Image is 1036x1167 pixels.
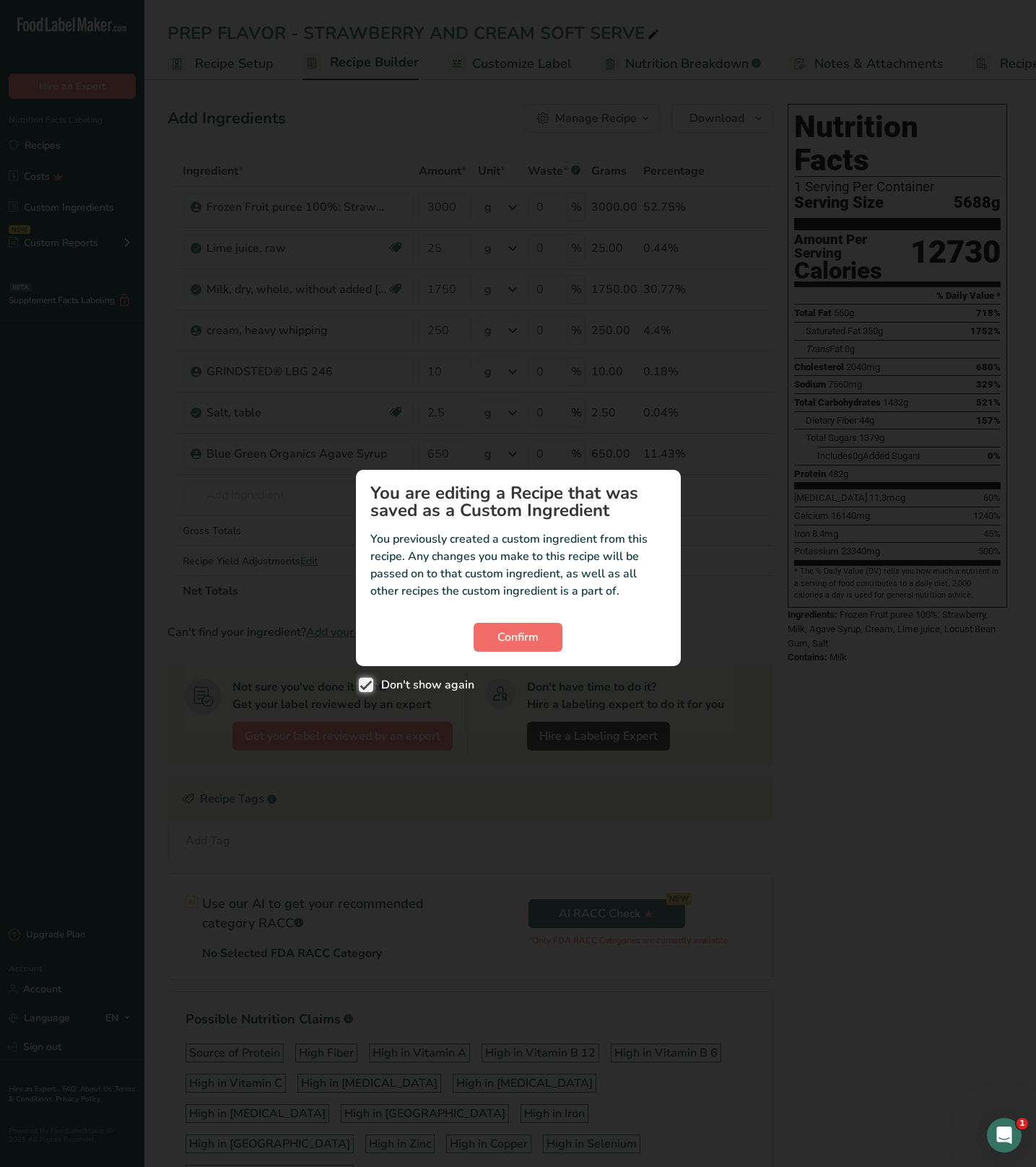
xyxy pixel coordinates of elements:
p: You previously created a custom ingredient from this recipe. Any changes you make to this recipe ... [370,530,666,600]
span: Confirm [497,629,539,646]
span: 1 [1017,1118,1028,1129]
span: Don't show again [373,678,474,692]
button: Confirm [474,623,562,652]
iframe: Intercom live chat [987,1118,1022,1153]
h1: You are editing a Recipe that was saved as a Custom Ingredient [370,484,666,519]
